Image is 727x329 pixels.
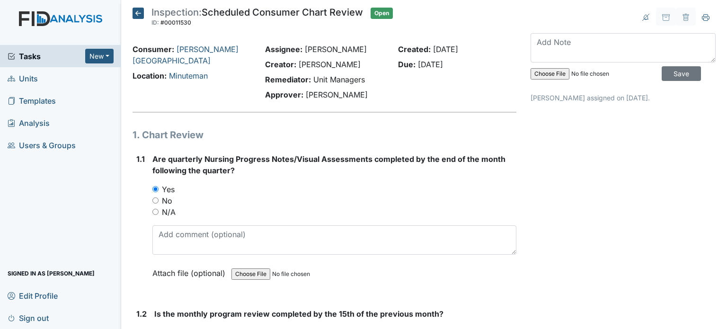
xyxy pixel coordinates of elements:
[160,19,191,26] span: #00011530
[133,128,516,142] h1: 1. Chart Review
[418,60,443,69] span: [DATE]
[133,44,239,65] a: [PERSON_NAME][GEOGRAPHIC_DATA]
[306,90,368,99] span: [PERSON_NAME]
[531,93,716,103] p: [PERSON_NAME] assigned on [DATE].
[136,153,145,165] label: 1.1
[152,209,159,215] input: N/A
[662,66,701,81] input: Save
[169,71,208,80] a: Minuteman
[305,44,367,54] span: [PERSON_NAME]
[265,75,311,84] strong: Remediator:
[265,60,296,69] strong: Creator:
[8,93,56,108] span: Templates
[8,266,95,281] span: Signed in as [PERSON_NAME]
[151,7,202,18] span: Inspection:
[152,186,159,192] input: Yes
[152,154,505,175] span: Are quarterly Nursing Progress Notes/Visual Assessments completed by the end of the month followi...
[299,60,361,69] span: [PERSON_NAME]
[313,75,365,84] span: Unit Managers
[8,71,38,86] span: Units
[151,8,363,28] div: Scheduled Consumer Chart Review
[152,197,159,204] input: No
[433,44,458,54] span: [DATE]
[136,308,147,320] label: 1.2
[85,49,114,63] button: New
[265,44,302,54] strong: Assignee:
[162,195,172,206] label: No
[265,90,303,99] strong: Approver:
[8,116,50,130] span: Analysis
[152,262,229,279] label: Attach file (optional)
[133,44,174,54] strong: Consumer:
[154,309,443,319] span: Is the monthly program review completed by the 15th of the previous month?
[398,60,416,69] strong: Due:
[8,311,49,325] span: Sign out
[8,288,58,303] span: Edit Profile
[398,44,431,54] strong: Created:
[8,138,76,152] span: Users & Groups
[162,184,175,195] label: Yes
[151,19,159,26] span: ID:
[8,51,85,62] a: Tasks
[371,8,393,19] span: Open
[162,206,176,218] label: N/A
[133,71,167,80] strong: Location:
